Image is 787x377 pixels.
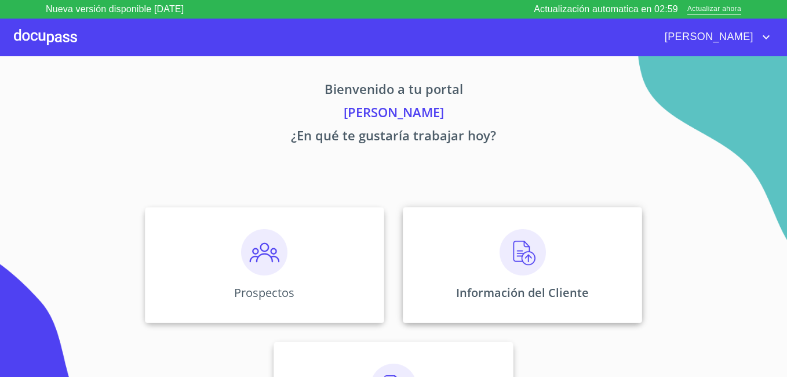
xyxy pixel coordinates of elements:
[234,285,294,300] p: Prospectos
[37,103,750,126] p: [PERSON_NAME]
[46,2,184,16] p: Nueva versión disponible [DATE]
[456,285,589,300] p: Información del Cliente
[37,126,750,149] p: ¿En qué te gustaría trabajar hoy?
[500,229,546,275] img: carga.png
[37,79,750,103] p: Bienvenido a tu portal
[687,3,741,16] span: Actualizar ahora
[241,229,287,275] img: prospectos.png
[656,28,759,46] span: [PERSON_NAME]
[656,28,773,46] button: account of current user
[534,2,678,16] p: Actualización automatica en 02:59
